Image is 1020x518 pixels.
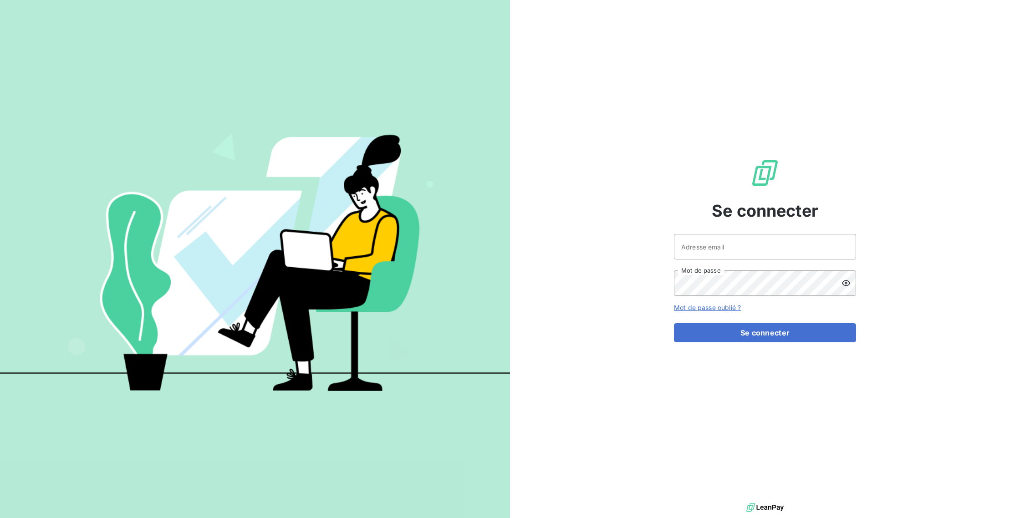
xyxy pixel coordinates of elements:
[674,323,856,342] button: Se connecter
[750,158,780,188] img: Logo LeanPay
[674,304,741,311] a: Mot de passe oublié ?
[712,198,818,223] span: Se connecter
[746,501,784,514] img: logo
[674,234,856,259] input: placeholder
